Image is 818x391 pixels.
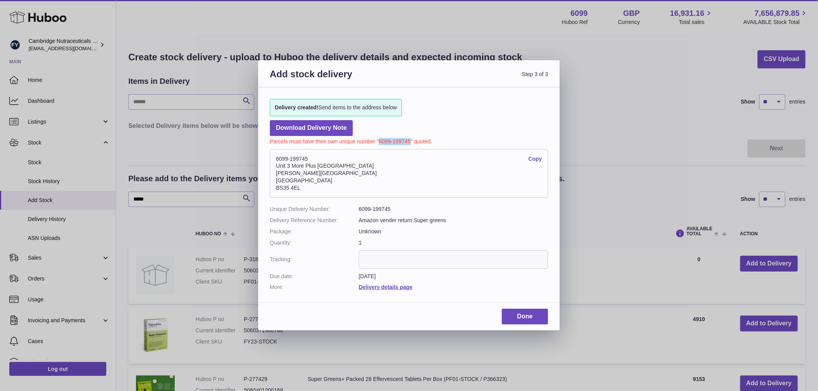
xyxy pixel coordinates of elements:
dt: Due date: [270,273,359,280]
a: Download Delivery Note [270,120,353,136]
dt: Unique Delivery Number: [270,206,359,213]
dt: Delivery Reference Number: [270,217,359,224]
dd: 6099-199745 [359,206,548,213]
dt: More: [270,284,359,291]
dt: Quantity: [270,239,359,246]
dd: 1 [359,239,548,246]
dd: Unknown [359,228,548,235]
strong: Delivery created! [275,104,319,110]
span: Step 3 of 3 [409,68,548,89]
dt: Package: [270,228,359,235]
dt: Tracking: [270,250,359,269]
h3: Add stock delivery [270,68,409,89]
address: 6099-199745 Unit 3 More Plus [GEOGRAPHIC_DATA] [PERSON_NAME][GEOGRAPHIC_DATA] [GEOGRAPHIC_DATA] B... [270,149,548,198]
a: Done [502,309,548,325]
dd: Amazon vender return Super greens [359,217,548,224]
dd: [DATE] [359,273,548,280]
p: Parcels must have their own unique number "6099-199745" quoted. [270,136,548,145]
a: Copy [528,155,542,163]
a: Delivery details page [359,284,412,290]
span: Send items to the address below [275,104,397,111]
